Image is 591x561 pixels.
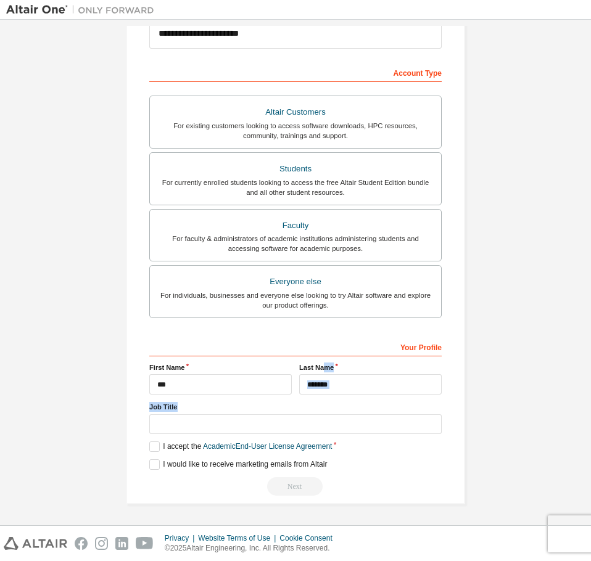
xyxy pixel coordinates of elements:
[149,362,292,372] label: First Name
[157,160,434,178] div: Students
[165,533,198,543] div: Privacy
[203,442,332,451] a: Academic End-User License Agreement
[149,337,442,356] div: Your Profile
[279,533,339,543] div: Cookie Consent
[157,121,434,141] div: For existing customers looking to access software downloads, HPC resources, community, trainings ...
[157,290,434,310] div: For individuals, businesses and everyone else looking to try Altair software and explore our prod...
[149,441,332,452] label: I accept the
[157,104,434,121] div: Altair Customers
[149,459,327,470] label: I would like to receive marketing emails from Altair
[149,477,442,496] div: Read and acccept EULA to continue
[6,4,160,16] img: Altair One
[165,543,340,554] p: © 2025 Altair Engineering, Inc. All Rights Reserved.
[198,533,279,543] div: Website Terms of Use
[299,362,442,372] label: Last Name
[95,537,108,550] img: instagram.svg
[157,234,434,253] div: For faculty & administrators of academic institutions administering students and accessing softwa...
[157,178,434,197] div: For currently enrolled students looking to access the free Altair Student Edition bundle and all ...
[157,273,434,290] div: Everyone else
[115,537,128,550] img: linkedin.svg
[149,62,442,82] div: Account Type
[136,537,154,550] img: youtube.svg
[4,537,67,550] img: altair_logo.svg
[157,217,434,234] div: Faculty
[75,537,88,550] img: facebook.svg
[149,402,442,412] label: Job Title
